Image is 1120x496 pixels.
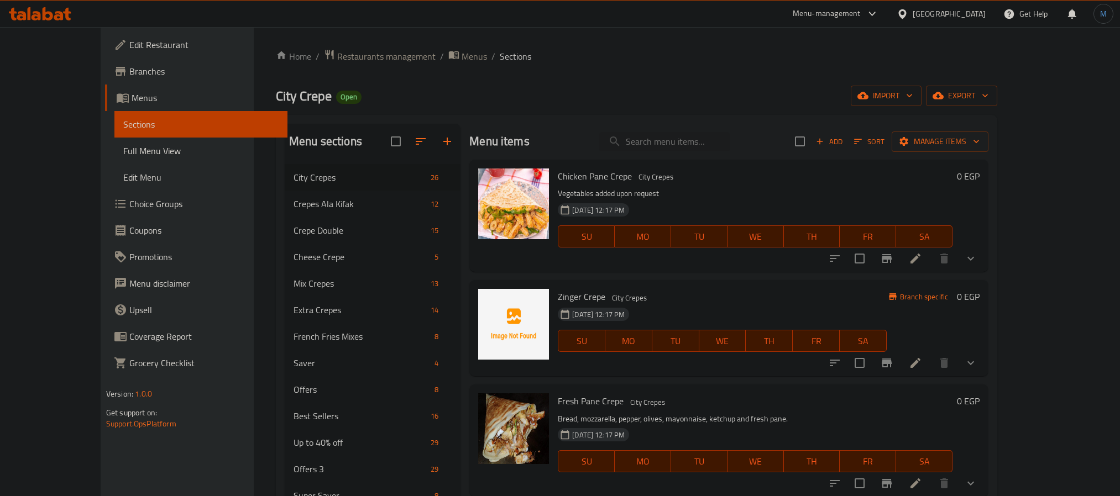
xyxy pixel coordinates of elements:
span: Branch specific [896,292,952,302]
div: Cheese Crepe [294,250,430,263]
button: export [926,86,997,106]
span: TH [788,453,836,469]
span: 8 [430,384,443,395]
button: sort-choices [821,245,848,272]
span: Promotions [129,250,279,263]
input: search [599,132,730,151]
span: WE [732,229,779,245]
a: Edit Restaurant [105,31,287,58]
span: Sections [500,50,531,63]
button: TH [784,450,840,472]
div: items [430,330,443,343]
div: City Crepes [294,171,426,184]
span: TU [657,333,695,349]
svg: Show Choices [964,356,977,370]
span: Menus [132,91,279,104]
div: items [426,277,443,290]
button: SU [558,450,615,472]
span: Zinger Crepe [558,288,605,305]
button: delete [931,350,957,376]
div: items [426,409,443,423]
span: Best Sellers [294,409,426,423]
button: FR [840,225,896,247]
span: [DATE] 12:17 PM [568,309,629,320]
div: items [426,303,443,316]
span: Add [814,135,844,148]
button: SA [840,330,887,352]
a: Menus [448,49,487,64]
div: Up to 40% off29 [285,429,460,456]
nav: breadcrumb [276,49,997,64]
span: Open [336,92,362,102]
a: Sections [114,111,287,138]
span: City Crepes [626,396,669,409]
div: items [426,224,443,237]
span: FR [844,453,892,469]
span: [DATE] 12:17 PM [568,430,629,440]
img: Chicken Pane Crepe [478,168,549,239]
span: SA [901,453,948,469]
span: TH [750,333,788,349]
a: Edit menu item [909,477,922,490]
span: City Crepes [634,171,678,183]
span: export [935,89,988,103]
img: Zinger Crepe [478,289,549,360]
span: Menu disclaimer [129,277,279,290]
span: MO [610,333,648,349]
span: Sort [854,135,885,148]
span: 29 [426,437,443,448]
span: 1.0.0 [135,387,152,401]
span: WE [732,453,779,469]
a: Promotions [105,244,287,270]
span: WE [704,333,742,349]
span: 8 [430,331,443,342]
span: import [860,89,913,103]
span: 16 [426,411,443,421]
svg: Show Choices [964,252,977,265]
span: Grocery Checklist [129,356,279,370]
h6: 0 EGP [957,393,980,409]
a: Coupons [105,217,287,244]
span: City Crepes [608,292,651,304]
span: SU [563,333,601,349]
div: Crepes Ala Kifak12 [285,191,460,217]
span: Up to 40% off [294,436,426,449]
li: / [440,50,444,63]
button: Add section [434,128,460,155]
button: TH [746,330,793,352]
a: Home [276,50,311,63]
button: TH [784,225,840,247]
a: Menu disclaimer [105,270,287,297]
span: TU [676,453,723,469]
span: SU [563,453,610,469]
p: Vegetables added upon request [558,187,952,200]
span: Version: [106,387,133,401]
a: Upsell [105,297,287,323]
span: FR [797,333,835,349]
a: Edit Menu [114,164,287,191]
h2: Menu sections [289,133,362,150]
button: WE [728,450,784,472]
div: Offers 329 [285,456,460,482]
span: 4 [430,358,443,368]
span: Saver [294,356,430,370]
div: items [426,171,443,184]
div: Best Sellers16 [285,403,460,429]
div: Crepe Double [294,224,426,237]
a: Restaurants management [324,49,436,64]
div: items [430,356,443,370]
div: Crepes Ala Kifak [294,197,426,210]
a: Edit menu item [909,252,922,265]
span: Sort items [847,133,892,150]
div: items [426,462,443,476]
span: Branches [129,65,279,78]
li: / [491,50,495,63]
div: Open [336,91,362,104]
span: Restaurants management [337,50,436,63]
span: Chicken Pane Crepe [558,168,632,184]
span: Offers 3 [294,462,426,476]
div: Offers8 [285,376,460,403]
a: Support.OpsPlatform [106,416,176,431]
a: Menus [105,85,287,111]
